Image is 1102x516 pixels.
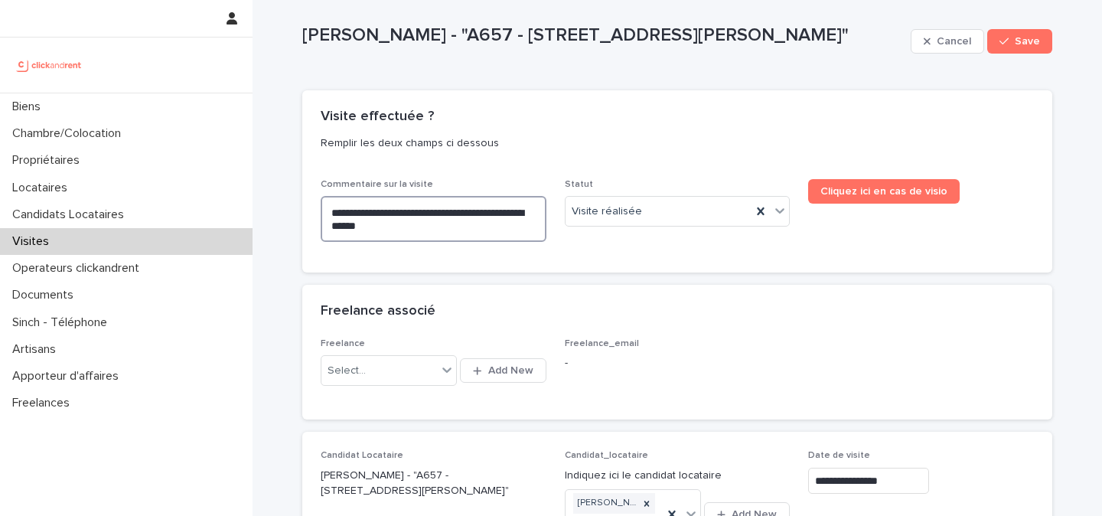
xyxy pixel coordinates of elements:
[321,451,403,460] span: Candidat Locataire
[321,109,434,126] h2: Visite effectuée ?
[328,363,366,379] div: Select...
[565,180,593,189] span: Statut
[808,179,960,204] a: Cliquez ici en cas de visio
[1015,36,1040,47] span: Save
[808,451,870,460] span: Date de visite
[321,136,1028,150] p: Remplir les deux champs ci dessous
[573,493,638,514] div: [PERSON_NAME]
[6,315,119,330] p: Sinch - Téléphone
[565,355,791,371] p: -
[12,50,86,80] img: UCB0brd3T0yccxBKYDjQ
[6,207,136,222] p: Candidats Locataires
[911,29,984,54] button: Cancel
[6,396,82,410] p: Freelances
[987,29,1052,54] button: Save
[321,180,433,189] span: Commentaire sur la visite
[6,288,86,302] p: Documents
[321,303,435,320] h2: Freelance associé
[572,204,642,220] span: Visite réalisée
[565,451,648,460] span: Candidat_locataire
[6,369,131,384] p: Apporteur d'affaires
[6,126,133,141] p: Chambre/Colocation
[937,36,971,47] span: Cancel
[460,358,546,383] button: Add New
[488,365,533,376] span: Add New
[820,186,947,197] span: Cliquez ici en cas de visio
[6,100,53,114] p: Biens
[321,339,365,348] span: Freelance
[302,24,905,47] p: [PERSON_NAME] - "A657 - [STREET_ADDRESS][PERSON_NAME]"
[321,468,546,500] p: [PERSON_NAME] - "A657 - [STREET_ADDRESS][PERSON_NAME]"
[565,339,639,348] span: Freelance_email
[6,153,92,168] p: Propriétaires
[6,342,68,357] p: Artisans
[6,181,80,195] p: Locataires
[6,234,61,249] p: Visites
[6,261,152,276] p: Operateurs clickandrent
[565,468,791,484] p: Indiquez ici le candidat locataire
